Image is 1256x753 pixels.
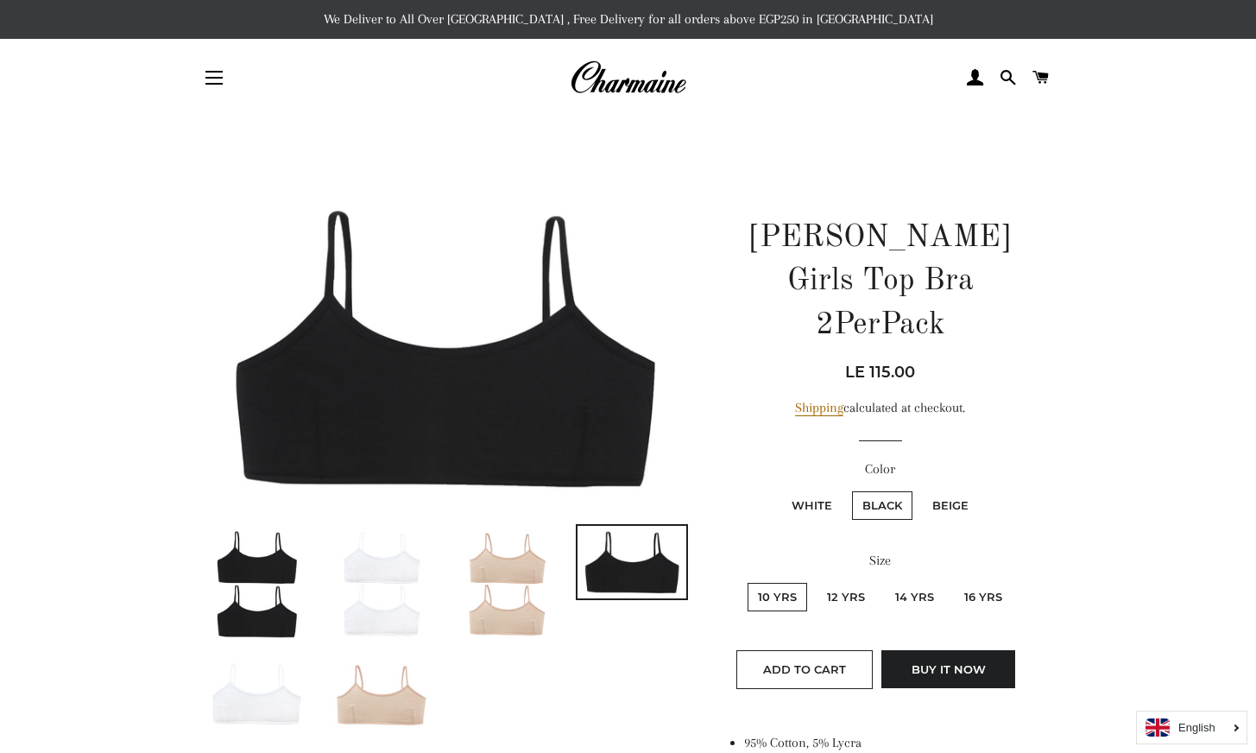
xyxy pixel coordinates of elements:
[881,650,1015,688] button: Buy it now
[736,650,873,688] button: Add to Cart
[336,526,428,642] img: Load image into Gallery viewer, Charmaine Girls Top Bra 2PerPack
[922,491,979,520] label: Beige
[845,363,915,382] span: LE 115.00
[748,583,807,611] label: 10 Yrs
[727,550,1033,572] label: Size
[727,397,1033,419] div: calculated at checkout.
[1178,722,1215,733] i: English
[852,491,912,520] label: Black
[885,583,944,611] label: 14 Yrs
[727,217,1033,347] h1: [PERSON_NAME] Girls Top Bra 2PerPack
[744,735,862,750] span: 95% Cotton, 5% Lycra
[795,400,843,416] a: Shipping
[781,491,843,520] label: White
[211,526,303,642] img: Load image into Gallery viewer, Charmaine Girls Top Bra 2PerPack
[201,186,689,510] img: Charmaine Girls Top Bra 2PerPack
[578,526,686,598] img: Load image into Gallery viewer, Charmaine Girls Top Bra 2PerPack
[461,526,553,642] img: Load image into Gallery viewer, Charmaine Girls Top Bra 2PerPack
[203,659,312,731] img: Load image into Gallery viewer, Charmaine Girls Top Bra 2PerPack
[727,459,1033,480] label: Color
[817,583,875,611] label: 12 Yrs
[1146,718,1238,737] a: English
[570,59,686,97] img: Charmaine Egypt
[327,659,436,731] img: Load image into Gallery viewer, Charmaine Girls Top Bra 2PerPack
[763,662,846,676] span: Add to Cart
[954,583,1013,611] label: 16 Yrs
